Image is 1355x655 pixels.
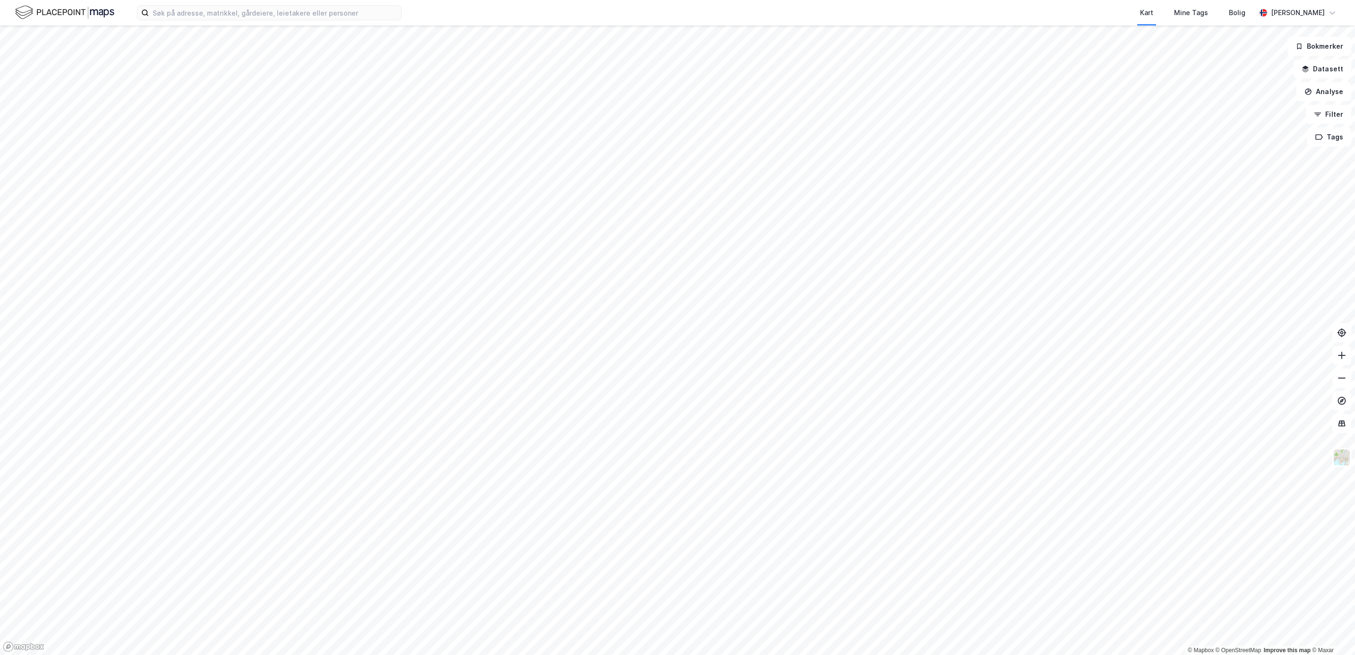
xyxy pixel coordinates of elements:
[1229,7,1245,18] div: Bolig
[1140,7,1153,18] div: Kart
[1308,610,1355,655] iframe: Chat Widget
[1271,7,1325,18] div: [PERSON_NAME]
[15,4,114,21] img: logo.f888ab2527a4732fd821a326f86c7f29.svg
[1174,7,1208,18] div: Mine Tags
[149,6,401,20] input: Søk på adresse, matrikkel, gårdeiere, leietakere eller personer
